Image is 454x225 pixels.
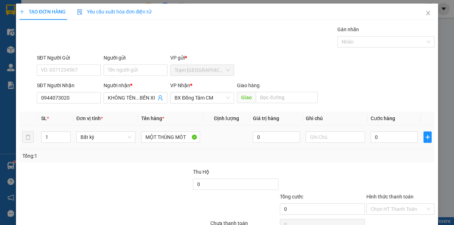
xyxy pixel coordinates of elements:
span: Trạm Sài Gòn [175,65,230,75]
span: BX Đồng Tâm CM [175,92,230,103]
span: Định lượng [214,116,239,121]
input: Dọc đường [256,92,317,103]
span: Giá trị hàng [253,116,279,121]
th: Ghi chú [303,112,368,125]
button: plus [423,131,432,143]
span: Tên hàng [141,116,164,121]
span: Tổng cước [280,194,303,199]
span: TẠO ĐƠN HÀNG [20,9,66,15]
div: SĐT Người Gửi [37,54,101,62]
label: Gán nhãn [337,27,359,32]
label: Hình thức thanh toán [366,194,414,199]
span: VP Nhận [170,83,190,88]
div: Người nhận [104,81,167,89]
button: delete [22,131,34,143]
span: Giao [237,92,256,103]
input: 0 [253,131,300,143]
span: close [425,10,431,16]
span: plus [20,9,24,14]
span: Đơn vị tính [76,116,103,121]
button: Close [418,4,438,23]
span: Cước hàng [371,116,395,121]
span: Thu Hộ [193,169,209,175]
div: SĐT Người Nhận [37,81,101,89]
input: VD: Bàn, Ghế [141,131,200,143]
span: SL [41,116,47,121]
span: Bất kỳ [81,132,131,142]
img: icon [77,9,83,15]
span: plus [424,134,431,140]
div: Người gửi [104,54,167,62]
span: Yêu cầu xuất hóa đơn điện tử [77,9,152,15]
span: user-add [157,95,163,101]
input: Ghi Chú [306,131,365,143]
span: Giao hàng [237,83,260,88]
div: Tổng: 1 [22,152,176,160]
div: VP gửi [170,54,234,62]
